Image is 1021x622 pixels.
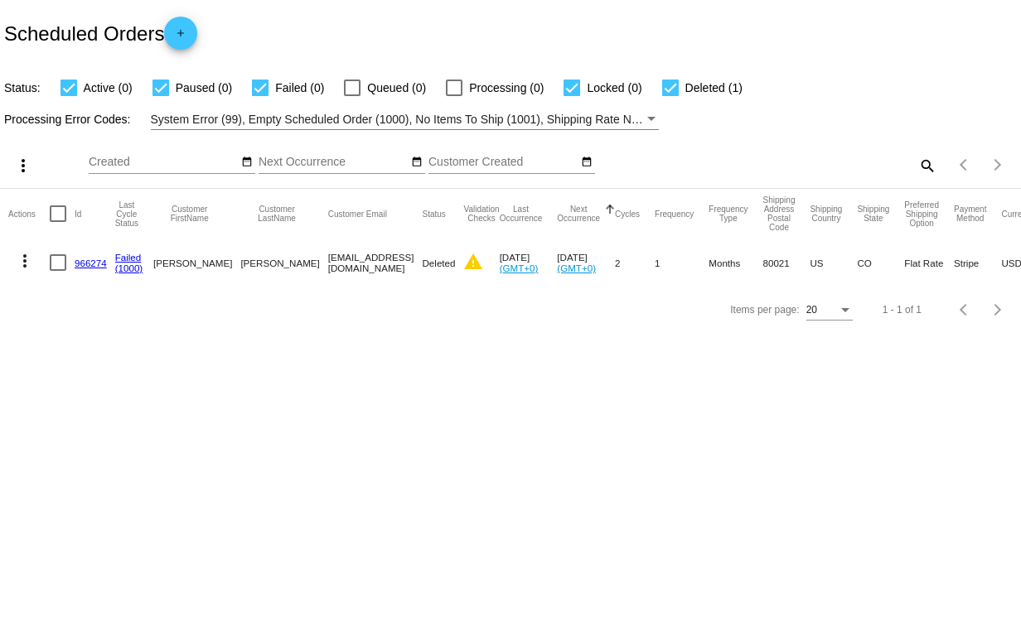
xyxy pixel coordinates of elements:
button: Next page [981,293,1014,326]
div: Items per page: [730,304,799,316]
span: Locked (0) [587,78,641,98]
button: Change sorting for PreferredShippingOption [904,200,939,228]
button: Change sorting for LastProcessingCycleId [115,200,138,228]
span: 20 [806,304,817,316]
mat-cell: [PERSON_NAME] [240,239,327,287]
mat-icon: date_range [581,156,593,169]
button: Change sorting for FrequencyType [709,205,748,223]
mat-header-cell: Actions [8,189,50,239]
mat-cell: [PERSON_NAME] [153,239,240,287]
button: Change sorting for LastOccurrenceUtc [500,205,543,223]
mat-cell: [DATE] [500,239,558,287]
button: Change sorting for Cycles [615,209,640,219]
mat-icon: more_vert [13,156,33,176]
button: Change sorting for NextOccurrenceUtc [557,205,600,223]
button: Change sorting for ShippingPostcode [763,195,796,232]
span: Deleted [422,258,455,268]
mat-icon: warning [463,252,483,272]
mat-cell: [DATE] [557,239,615,287]
h2: Scheduled Orders [4,17,197,50]
span: Status: [4,81,41,94]
mat-cell: CO [857,239,904,287]
mat-icon: more_vert [15,251,35,271]
button: Next page [981,148,1014,181]
mat-cell: US [810,239,857,287]
mat-cell: 80021 [763,239,811,287]
mat-header-cell: Validation Checks [463,189,499,239]
mat-icon: search [917,152,936,178]
div: 1 - 1 of 1 [883,304,922,316]
mat-icon: date_range [411,156,423,169]
button: Change sorting for Status [422,209,445,219]
mat-select: Items per page: [806,305,853,316]
a: Failed [115,252,142,263]
mat-cell: 2 [615,239,655,287]
span: Paused (0) [176,78,232,98]
button: Previous page [948,293,981,326]
input: Next Occurrence [259,156,408,169]
button: Change sorting for CustomerEmail [328,209,387,219]
mat-select: Filter by Processing Error Codes [151,109,660,130]
mat-cell: 1 [655,239,709,287]
input: Created [89,156,238,169]
mat-cell: Stripe [954,239,1001,287]
mat-icon: add [171,27,191,47]
span: Processing Error Codes: [4,113,131,126]
a: (1000) [115,263,143,273]
a: (GMT+0) [557,263,596,273]
button: Change sorting for CustomerFirstName [153,205,225,223]
span: Queued (0) [367,78,426,98]
button: Change sorting for CustomerLastName [240,205,312,223]
mat-cell: [EMAIL_ADDRESS][DOMAIN_NAME] [328,239,423,287]
button: Change sorting for PaymentMethod.Type [954,205,986,223]
button: Previous page [948,148,981,181]
span: Deleted (1) [685,78,743,98]
button: Change sorting for Frequency [655,209,694,219]
button: Change sorting for ShippingCountry [810,205,842,223]
button: Change sorting for Id [75,209,81,219]
input: Customer Created [428,156,578,169]
a: 966274 [75,258,107,268]
span: Active (0) [84,78,133,98]
mat-icon: date_range [241,156,253,169]
span: Failed (0) [275,78,324,98]
mat-cell: Months [709,239,762,287]
a: (GMT+0) [500,263,539,273]
mat-cell: Flat Rate [904,239,954,287]
span: Processing (0) [469,78,544,98]
button: Change sorting for ShippingState [857,205,889,223]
